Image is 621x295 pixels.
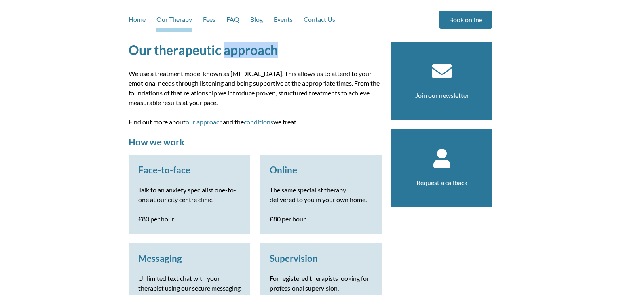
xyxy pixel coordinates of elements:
p: The same specialist therapy delivered to you in your own home. [270,185,372,204]
a: Events [274,11,293,32]
p: For registered therapists looking for professional supervision. [270,274,372,293]
a: Book online [439,11,492,29]
a: Our Therapy [156,11,192,32]
a: our approach [186,118,223,126]
a: FAQ [226,11,239,32]
h2: How we work [129,137,382,147]
h3: Messaging [138,253,241,264]
p: Talk to an anxiety specialist one-to-one at our city centre clinic. [138,185,241,204]
a: Request a callback [416,179,467,186]
a: conditions [244,118,273,126]
p: Find out more about and the we treat. [129,117,382,127]
h3: Face-to-face [138,164,241,175]
p: £80 per hour [270,214,372,224]
p: We use a treatment model known as [MEDICAL_DATA]. This allows us to attend to your emotional need... [129,69,382,107]
a: Contact Us [304,11,335,32]
a: Join our newsletter [415,91,469,99]
a: Blog [250,11,263,32]
a: Online The same specialist therapy delivered to you in your own home. £80 per hour [270,164,372,224]
h1: Our therapeutic approach [129,42,382,58]
p: £80 per hour [138,214,241,224]
a: Home [129,11,146,32]
a: Fees [203,11,215,32]
h3: Online [270,164,372,175]
h3: Supervision [270,253,372,264]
